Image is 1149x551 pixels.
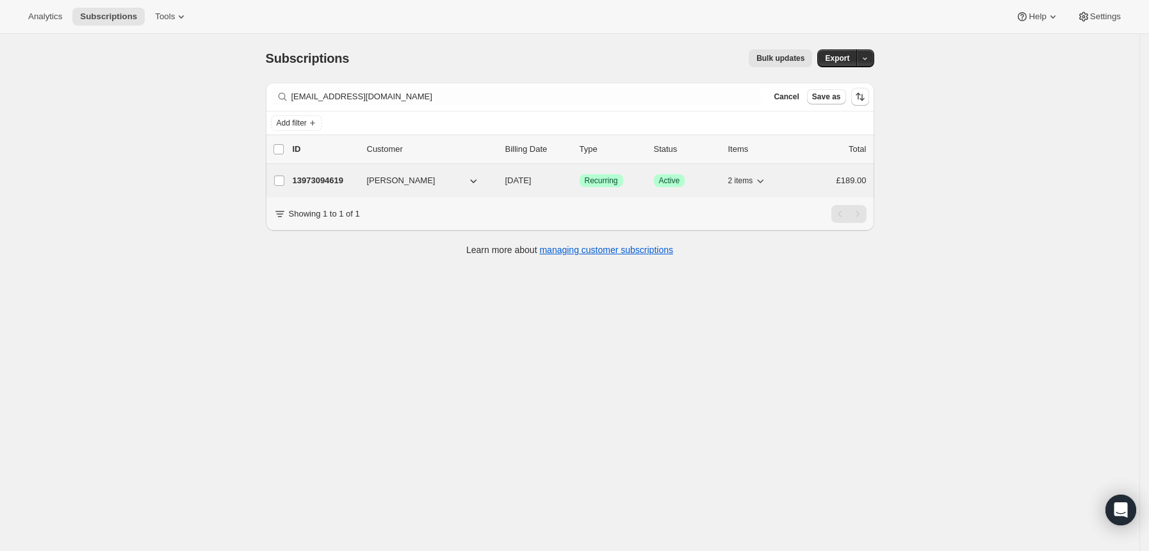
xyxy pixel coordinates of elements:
div: 13973094619[PERSON_NAME][DATE]SuccessRecurringSuccessActive2 items£189.00 [293,172,867,190]
span: Recurring [585,176,618,186]
div: IDCustomerBilling DateTypeStatusItemsTotal [293,143,867,156]
p: Status [654,143,718,156]
button: Export [817,49,857,67]
span: [DATE] [505,176,532,185]
button: Bulk updates [749,49,812,67]
p: Customer [367,143,495,156]
span: Tools [155,12,175,22]
span: Bulk updates [756,53,804,63]
span: Save as [812,92,841,102]
div: Open Intercom Messenger [1105,495,1136,525]
span: Cancel [774,92,799,102]
button: Save as [807,89,846,104]
span: Active [659,176,680,186]
div: Items [728,143,792,156]
p: Learn more about [466,243,673,256]
button: Sort the results [851,88,869,106]
button: Help [1008,8,1066,26]
p: Total [849,143,866,156]
span: £189.00 [836,176,867,185]
p: Billing Date [505,143,569,156]
button: Analytics [20,8,70,26]
a: managing customer subscriptions [539,245,673,255]
p: Showing 1 to 1 of 1 [289,208,360,220]
span: Help [1029,12,1046,22]
button: Settings [1070,8,1129,26]
span: Analytics [28,12,62,22]
button: Cancel [769,89,804,104]
span: Add filter [277,118,307,128]
button: [PERSON_NAME] [359,170,487,191]
span: Export [825,53,849,63]
button: Add filter [271,115,322,131]
button: Subscriptions [72,8,145,26]
div: Type [580,143,644,156]
span: [PERSON_NAME] [367,174,436,187]
span: 2 items [728,176,753,186]
input: Filter subscribers [291,88,762,106]
button: 2 items [728,172,767,190]
button: Tools [147,8,195,26]
span: Subscriptions [80,12,137,22]
span: Subscriptions [266,51,350,65]
span: Settings [1090,12,1121,22]
nav: Pagination [831,205,867,223]
p: 13973094619 [293,174,357,187]
p: ID [293,143,357,156]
